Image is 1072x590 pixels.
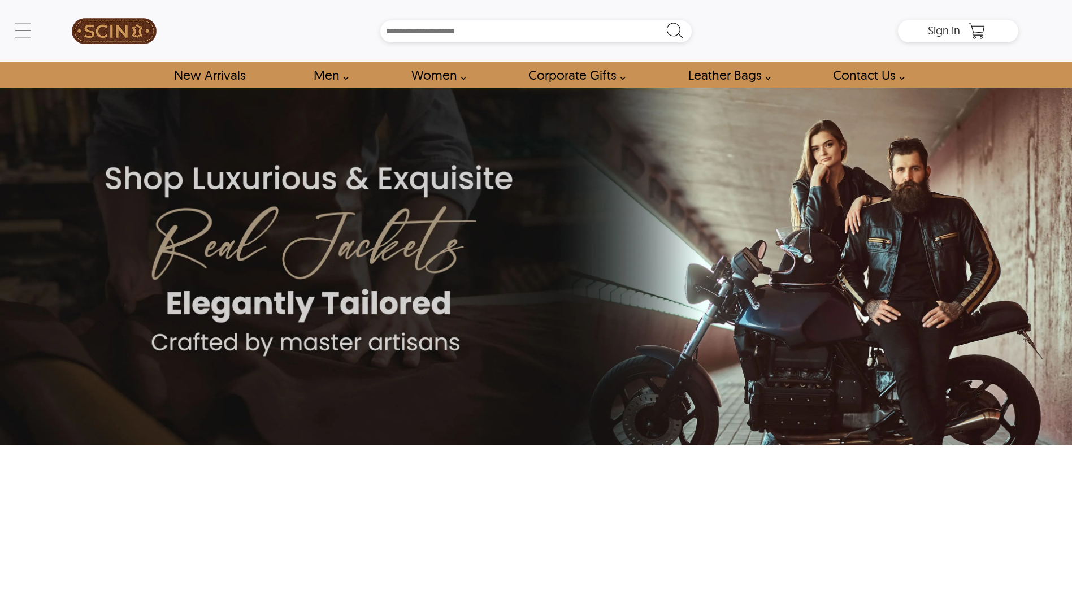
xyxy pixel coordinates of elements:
[515,62,632,88] a: Shop Leather Corporate Gifts
[301,62,355,88] a: shop men's leather jackets
[820,62,911,88] a: contact-us
[398,62,472,88] a: Shop Women Leather Jackets
[928,27,960,36] a: Sign in
[675,62,777,88] a: Shop Leather Bags
[54,6,174,57] a: SCIN
[966,23,988,40] a: Shopping Cart
[72,6,157,57] img: SCIN
[161,62,258,88] a: Shop New Arrivals
[928,23,960,37] span: Sign in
